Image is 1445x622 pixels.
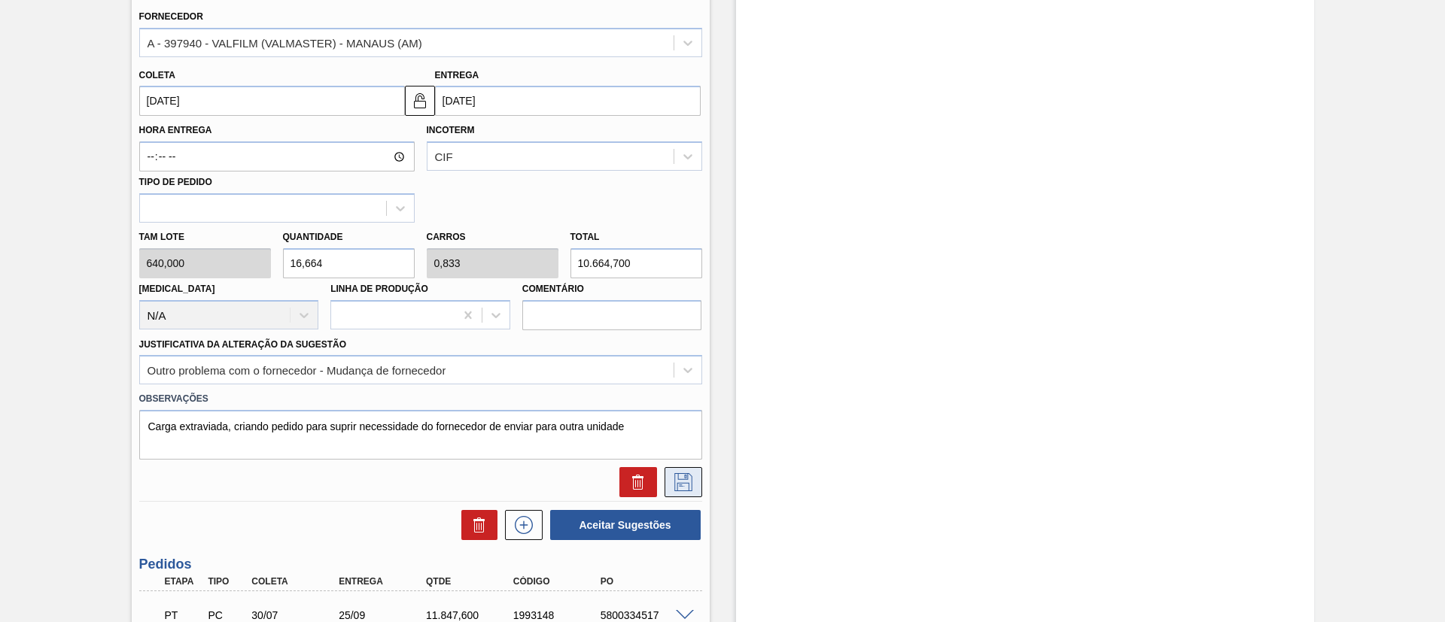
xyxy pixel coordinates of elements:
div: Tipo [204,576,249,587]
textarea: Carga extraviada, criando pedido para suprir necessidade do fornecedor de enviar para outra unidade [139,410,702,460]
label: Comentário [522,278,702,300]
img: unlocked [411,92,429,110]
div: CIF [435,150,453,163]
div: Qtde [422,576,520,587]
div: 11.847,600 [422,609,520,621]
label: Tam lote [139,226,271,248]
label: Observações [139,388,702,410]
div: Pedido de Compra [204,609,249,621]
button: Aceitar Sugestões [550,510,701,540]
label: Total [570,232,600,242]
div: 1993148 [510,609,607,621]
input: dd/mm/yyyy [435,86,701,116]
label: Fornecedor [139,11,203,22]
div: Código [510,576,607,587]
label: [MEDICAL_DATA] [139,284,215,294]
div: A - 397940 - VALFILM (VALMASTER) - MANAUS (AM) [148,36,422,49]
label: Hora Entrega [139,120,415,141]
label: Entrega [435,70,479,80]
h3: Pedidos [139,557,702,572]
div: 25/09/2025 [335,609,433,621]
label: Quantidade [283,232,343,242]
label: Linha de Produção [330,284,428,294]
div: 30/07/2025 [248,609,345,621]
div: Excluir Sugestão [612,467,657,497]
label: Coleta [139,70,175,80]
div: Entrega [335,576,433,587]
div: Outro problema com o fornecedor - Mudança de fornecedor [148,364,446,377]
input: dd/mm/yyyy [139,86,405,116]
div: Etapa [161,576,206,587]
label: Incoterm [427,125,475,135]
p: PT [165,609,202,621]
div: Coleta [248,576,345,587]
div: Nova sugestão [497,510,543,540]
div: Salvar Sugestão [657,467,702,497]
label: Justificativa da Alteração da Sugestão [139,339,347,350]
div: 5800334517 [597,609,695,621]
button: unlocked [405,86,435,116]
div: Excluir Sugestões [454,510,497,540]
label: Carros [427,232,466,242]
div: Aceitar Sugestões [543,508,702,542]
div: PO [597,576,695,587]
label: Tipo de pedido [139,177,212,187]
